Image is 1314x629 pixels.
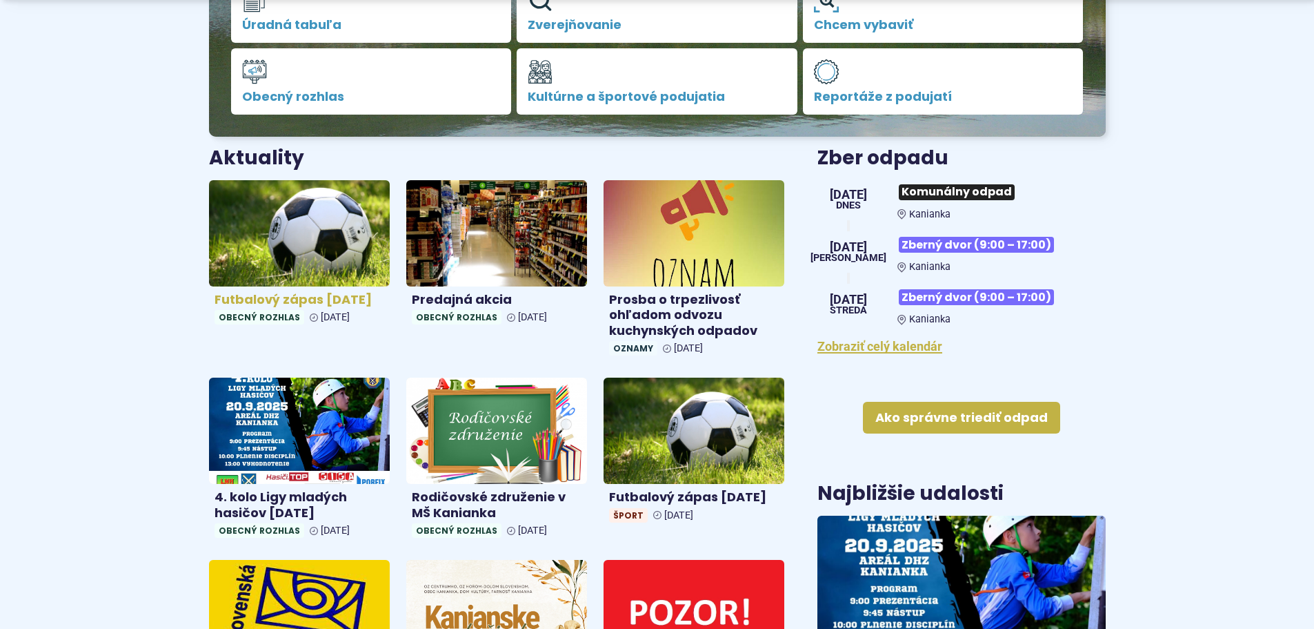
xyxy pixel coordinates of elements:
[664,510,693,521] span: [DATE]
[899,289,1054,305] span: Zberný dvor (9:00 – 17:00)
[830,293,867,306] span: [DATE]
[406,180,587,330] a: Predajná akcia Obecný rozhlas [DATE]
[209,148,304,169] h3: Aktuality
[609,490,779,505] h4: Futbalový zápas [DATE]
[810,241,886,253] span: [DATE]
[209,180,390,330] a: Futbalový zápas [DATE] Obecný rozhlas [DATE]
[830,306,867,316] span: streda
[321,525,350,536] span: [DATE]
[817,483,1004,505] h3: Najbližšie udalosti
[817,284,1105,325] a: Zberný dvor (9:00 – 17:00) Kanianka [DATE] streda
[215,523,304,538] span: Obecný rozhlas
[517,48,797,115] a: Kultúrne a športové podujatia
[412,292,581,308] h4: Predajná akcia
[412,523,501,538] span: Obecný rozhlas
[242,18,501,32] span: Úradná tabuľa
[231,48,512,115] a: Obecný rozhlas
[814,90,1073,104] span: Reportáže z podujatí
[215,490,384,521] h4: 4. kolo Ligy mladých hasičov [DATE]
[242,90,501,104] span: Obecný rozhlas
[609,292,779,339] h4: Prosba o trpezlivosť ohľadom odvozu kuchynských odpadov
[412,310,501,325] span: Obecný rozhlas
[909,209,950,220] span: Kanianka
[817,179,1105,220] a: Komunálny odpad Kanianka [DATE] Dnes
[863,402,1060,434] a: Ako správne triediť odpad
[803,48,1084,115] a: Reportáže z podujatí
[817,339,942,354] a: Zobraziť celý kalendár
[909,313,950,325] span: Kanianka
[817,148,1105,169] h3: Zber odpadu
[810,253,886,263] span: [PERSON_NAME]
[899,237,1054,253] span: Zberný dvor (9:00 – 17:00)
[209,378,390,543] a: 4. kolo Ligy mladých hasičov [DATE] Obecný rozhlas [DATE]
[215,310,304,325] span: Obecný rozhlas
[830,201,867,211] span: Dnes
[215,292,384,308] h4: Futbalový zápas [DATE]
[528,90,786,104] span: Kultúrne a športové podujatia
[406,378,587,543] a: Rodičovské združenie v MŠ Kanianka Obecný rozhlas [DATE]
[412,490,581,521] h4: Rodičovské združenie v MŠ Kanianka
[604,180,784,361] a: Prosba o trpezlivosť ohľadom odvozu kuchynských odpadov Oznamy [DATE]
[674,342,703,354] span: [DATE]
[817,231,1105,273] a: Zberný dvor (9:00 – 17:00) Kanianka [DATE] [PERSON_NAME]
[518,311,547,323] span: [DATE]
[321,311,350,323] span: [DATE]
[609,341,657,356] span: Oznamy
[604,378,784,528] a: Futbalový zápas [DATE] Šport [DATE]
[814,18,1073,32] span: Chcem vybaviť
[909,261,950,273] span: Kanianka
[899,184,1015,200] span: Komunálny odpad
[830,188,867,201] span: [DATE]
[528,18,786,32] span: Zverejňovanie
[609,508,648,523] span: Šport
[518,525,547,536] span: [DATE]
